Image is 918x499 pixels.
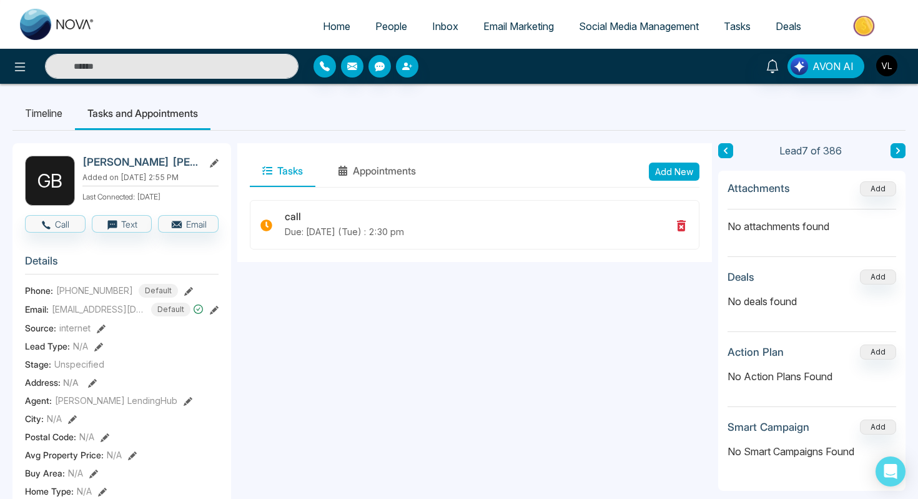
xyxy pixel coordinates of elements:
[55,394,177,407] span: [PERSON_NAME] LendingHub
[12,96,75,130] li: Timeline
[860,183,896,193] span: Add
[25,340,70,353] span: Lead Type:
[420,14,471,38] a: Inbox
[860,181,896,196] button: Add
[812,59,854,74] span: AVON AI
[728,271,754,283] h3: Deals
[310,14,363,38] a: Home
[25,448,104,461] span: Avg Property Price :
[728,346,784,358] h3: Action Plan
[820,12,911,40] img: Market-place.gif
[728,182,790,194] h3: Attachments
[92,215,152,233] button: Text
[876,55,897,76] img: User Avatar
[876,456,906,486] div: Open Intercom Messenger
[25,284,53,297] span: Phone:
[250,156,315,187] button: Tasks
[59,321,91,335] span: internet
[579,20,699,33] span: Social Media Management
[776,20,801,33] span: Deals
[52,303,146,316] span: [EMAIL_ADDRESS][DOMAIN_NAME]
[711,14,763,38] a: Tasks
[285,225,671,239] p: Due: [DATE] (Tue) : 2:30 pm
[54,358,104,371] span: Unspecified
[432,20,458,33] span: Inbox
[860,420,896,435] button: Add
[73,340,88,353] span: N/A
[25,358,51,371] span: Stage:
[724,20,751,33] span: Tasks
[25,412,44,425] span: City :
[566,14,711,38] a: Social Media Management
[375,20,407,33] span: People
[728,294,896,309] p: No deals found
[285,211,671,223] h3: call
[158,215,219,233] button: Email
[649,163,699,181] button: Add New
[471,14,566,38] a: Email Marketing
[25,430,76,443] span: Postal Code :
[779,143,842,158] span: Lead 7 of 386
[82,172,219,183] p: Added on [DATE] 2:55 PM
[763,14,814,38] a: Deals
[25,321,56,335] span: Source:
[728,209,896,234] p: No attachments found
[860,270,896,285] button: Add
[363,14,420,38] a: People
[325,156,428,187] button: Appointments
[860,345,896,360] button: Add
[25,156,75,206] div: G B
[56,284,133,297] span: [PHONE_NUMBER]
[25,466,65,480] span: Buy Area :
[483,20,554,33] span: Email Marketing
[151,303,190,316] span: Default
[25,215,86,233] button: Call
[791,58,808,75] img: Lead Flow
[68,466,83,480] span: N/A
[75,96,210,130] li: Tasks and Appointments
[25,255,219,274] h3: Details
[63,377,79,388] span: N/A
[20,9,95,40] img: Nova CRM Logo
[47,412,62,425] span: N/A
[25,303,49,316] span: Email:
[25,376,79,389] span: Address:
[323,20,350,33] span: Home
[139,284,178,298] span: Default
[25,485,74,498] span: Home Type :
[82,156,199,168] h2: [PERSON_NAME] [PERSON_NAME]
[728,369,896,384] p: No Action Plans Found
[77,485,92,498] span: N/A
[728,444,896,459] p: No Smart Campaigns Found
[787,54,864,78] button: AVON AI
[79,430,94,443] span: N/A
[25,394,52,407] span: Agent:
[728,421,809,433] h3: Smart Campaign
[82,189,219,203] p: Last Connected: [DATE]
[107,448,122,461] span: N/A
